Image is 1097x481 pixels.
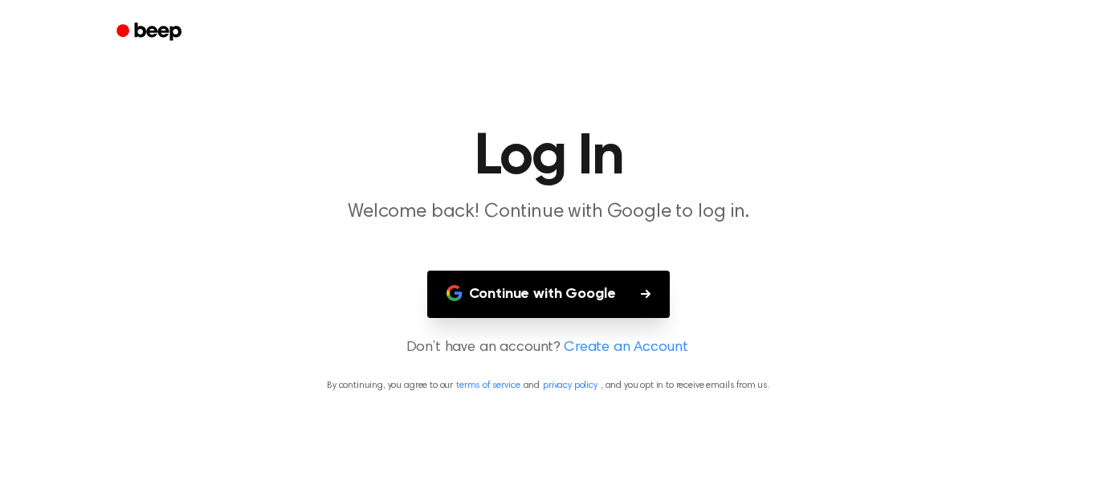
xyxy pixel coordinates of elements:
[19,337,1078,359] p: Don’t have an account?
[564,337,687,359] a: Create an Account
[427,271,671,318] button: Continue with Google
[19,378,1078,393] p: By continuing, you agree to our and , and you opt in to receive emails from us.
[137,128,960,186] h1: Log In
[543,381,597,390] a: privacy policy
[240,199,857,226] p: Welcome back! Continue with Google to log in.
[105,17,196,48] a: Beep
[456,381,520,390] a: terms of service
